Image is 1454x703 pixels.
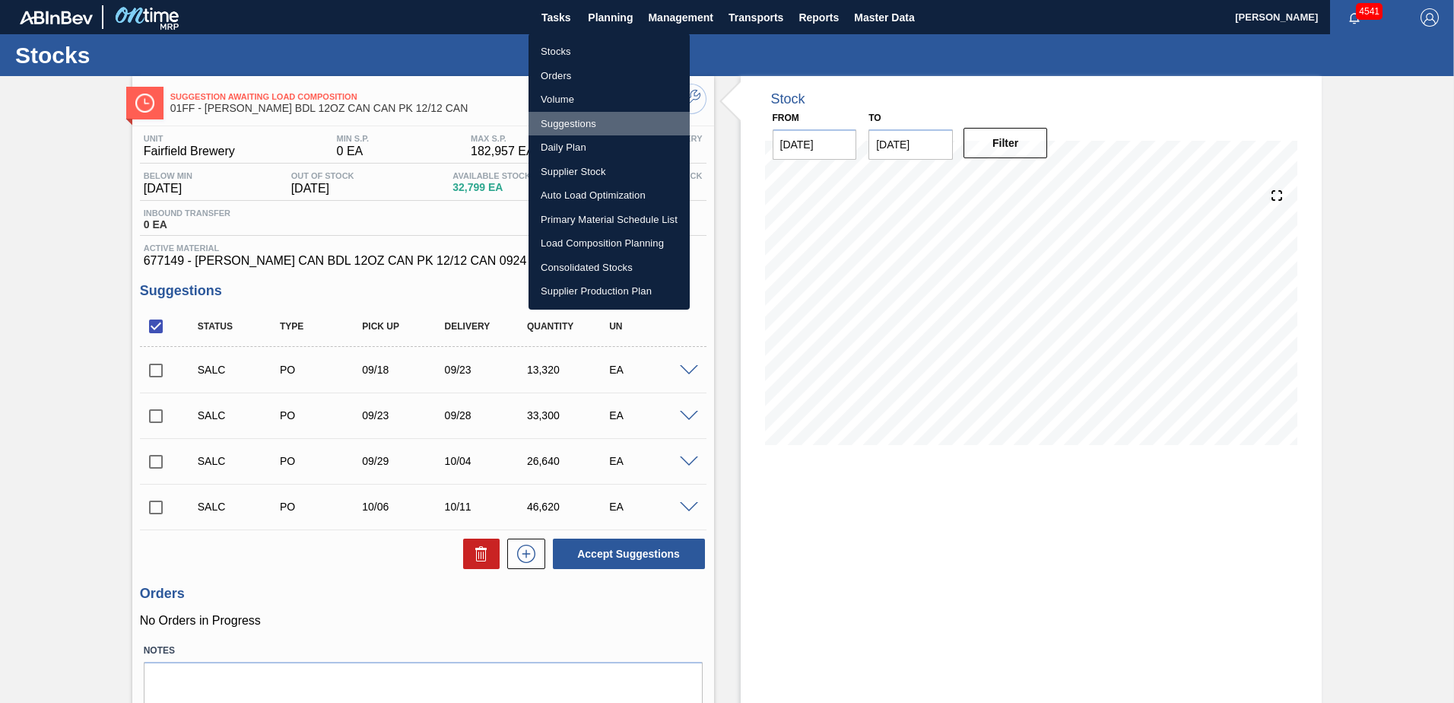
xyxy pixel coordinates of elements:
a: Suggestions [529,112,690,136]
a: Supplier Stock [529,160,690,184]
a: Daily Plan [529,135,690,160]
a: Volume [529,87,690,112]
a: Consolidated Stocks [529,256,690,280]
a: Primary Material Schedule List [529,208,690,232]
a: Orders [529,64,690,88]
a: Supplier Production Plan [529,279,690,304]
a: Stocks [529,40,690,64]
a: Auto Load Optimization [529,183,690,208]
a: Load Composition Planning [529,231,690,256]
